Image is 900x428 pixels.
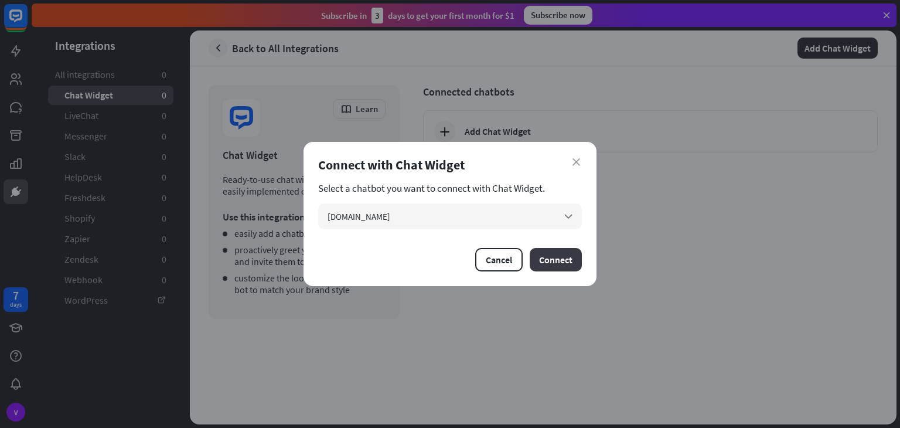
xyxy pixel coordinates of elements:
[318,157,582,173] div: Connect with Chat Widget
[530,248,582,271] button: Connect
[562,210,575,223] i: arrow_down
[475,248,523,271] button: Cancel
[318,182,582,194] section: Select a chatbot you want to connect with Chat Widget.
[9,5,45,40] button: Open LiveChat chat widget
[328,211,390,222] span: [DOMAIN_NAME]
[572,158,580,166] i: close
